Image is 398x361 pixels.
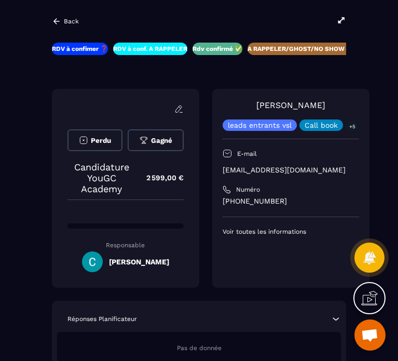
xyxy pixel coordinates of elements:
[64,18,79,25] p: Back
[305,122,338,129] p: Call book
[91,137,111,144] span: Perdu
[136,168,184,188] p: 2 599,00 €
[228,122,292,129] p: leads entrants vsl
[67,162,136,194] p: Candidature YouGC Academy
[354,319,386,351] div: Ouvrir le chat
[346,121,359,132] p: +5
[67,315,137,323] p: Réponses Planificateur
[151,137,172,144] span: Gagné
[223,228,359,236] p: Voir toutes les informations
[236,185,260,194] p: Numéro
[177,344,222,352] span: Pas de donnée
[193,45,242,53] p: Rdv confirmé ✅
[223,196,359,206] p: [PHONE_NUMBER]
[67,242,184,249] p: Responsable
[52,45,108,53] p: RDV à confimer ❓
[128,129,184,151] button: Gagné
[256,100,325,110] a: [PERSON_NAME]
[113,45,187,53] p: RDV à conf. A RAPPELER
[109,258,169,266] h5: [PERSON_NAME]
[237,150,257,158] p: E-mail
[67,129,122,151] button: Perdu
[248,45,352,53] p: A RAPPELER/GHOST/NO SHOW✖️
[223,165,359,175] p: [EMAIL_ADDRESS][DOMAIN_NAME]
